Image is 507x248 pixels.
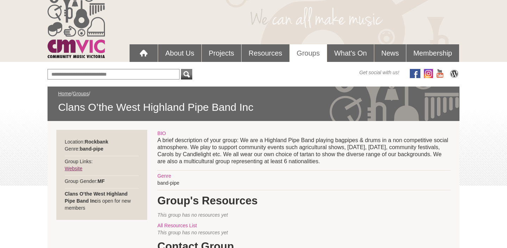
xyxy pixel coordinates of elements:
h1: Group's Resources [157,194,451,208]
a: Membership [406,44,459,62]
strong: Rockbank [85,139,108,145]
span: Clans O’the West Highland Pipe Band Inc [58,101,449,114]
span: This group has no resources yet [157,212,228,218]
a: Groups [73,91,89,96]
a: News [374,44,406,62]
p: A brief description of your group: We are a Highland Pipe Band playing bagpipes & drums in a non ... [157,137,451,165]
span: Get social with us! [359,69,399,76]
div: Genre [157,172,451,179]
a: Home [58,91,71,96]
span: This group has no resources yet [157,230,228,235]
a: What's On [327,44,374,62]
div: BIO [157,130,451,137]
strong: band-pipe [80,146,104,152]
a: About Us [158,44,201,62]
div: All Resources List [157,222,451,229]
a: Resources [242,44,289,62]
a: Projects [202,44,241,62]
strong: Clans O’the West Highland Pipe Band Inc [65,191,128,204]
div: / / [58,90,449,114]
a: Groups [290,44,327,62]
img: icon-instagram.png [424,69,433,78]
img: CMVic Blog [449,69,459,78]
strong: MF [98,178,105,184]
a: Website [65,166,82,171]
div: Location: Genre: Group Links: Group Gender: is open for new members [56,130,148,220]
